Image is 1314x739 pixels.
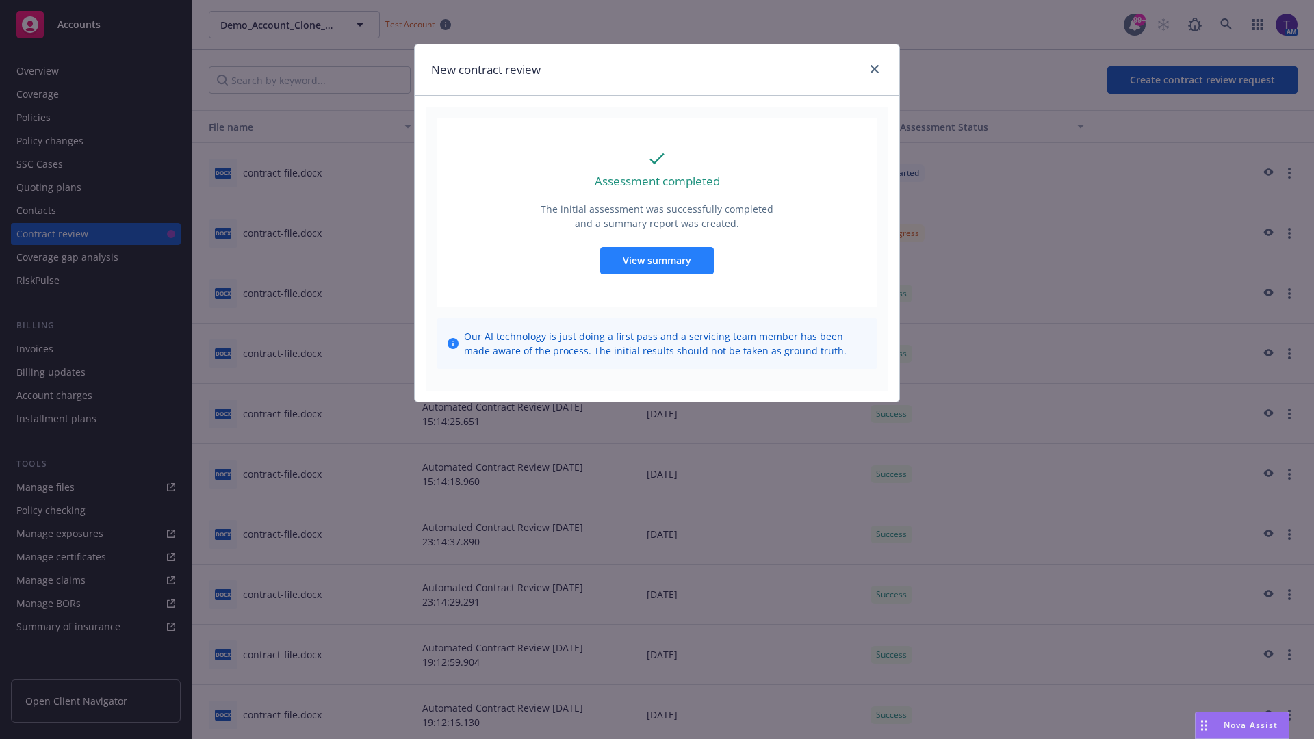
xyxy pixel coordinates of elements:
span: Nova Assist [1224,719,1278,731]
span: View summary [623,254,691,267]
h1: New contract review [431,61,541,79]
p: Assessment completed [595,172,720,190]
button: Nova Assist [1195,712,1289,739]
button: View summary [600,247,714,274]
span: Our AI technology is just doing a first pass and a servicing team member has been made aware of t... [464,329,866,358]
div: Drag to move [1196,712,1213,738]
p: The initial assessment was successfully completed and a summary report was created. [539,202,775,231]
a: close [866,61,883,77]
